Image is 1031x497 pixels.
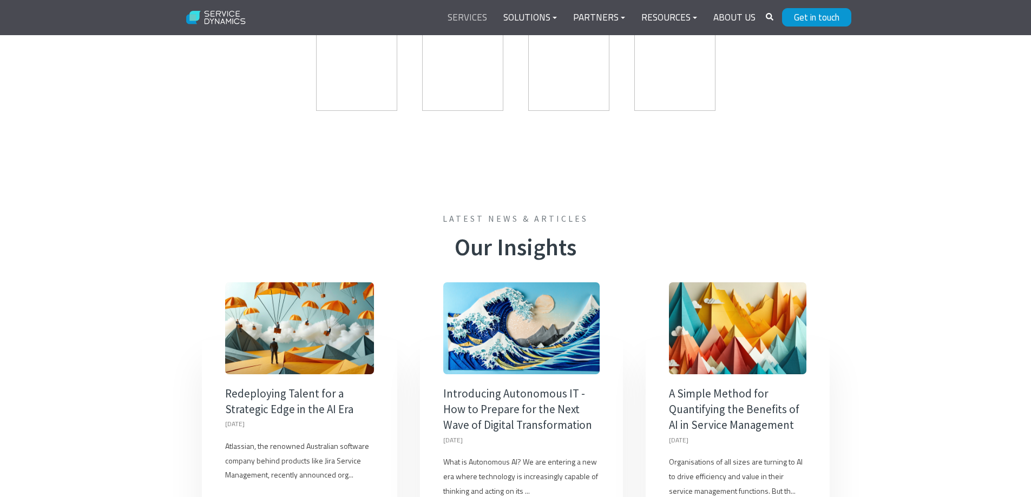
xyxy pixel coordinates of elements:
img: logo_unitec [316,30,397,111]
a: Solutions [495,5,565,31]
a: About Us [705,5,764,31]
img: Service Dynamics Logo - White [180,4,252,32]
a: Resources [633,5,705,31]
img: logo_waikato [422,30,503,111]
a: A Simple Method for Quantifying the Benefits of AI in Service Management [669,386,799,433]
a: Services [439,5,495,31]
h2: Our Insights [191,234,840,262]
img: logo_whanauOra [634,30,715,111]
small: [DATE] [225,419,245,429]
div: Navigation Menu [439,5,764,31]
img: logo_twg [528,30,609,111]
a: Partners [565,5,633,31]
a: Redeploying Talent for a Strategic Edge in the AI Era [225,282,375,374]
span: Latest news & articles [191,213,840,224]
a: Introducing Autonomous IT - How to Prepare for the Next Wave of Digital Transformation [443,282,600,374]
a: Introducing Autonomous IT - How to Prepare for the Next Wave of Digital Transformation [443,386,592,433]
small: [DATE] [443,435,463,445]
a: A Simple Method for Quantifying the Benefits of AI in Service Management [669,282,806,374]
small: [DATE] [669,435,688,445]
p: Atlassian, the renowned Australian software company behind products like Jira Service Management,... [225,439,375,482]
a: Redeploying Talent for a Strategic Edge in the AI Era [225,386,353,416]
a: Get in touch [782,8,851,26]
